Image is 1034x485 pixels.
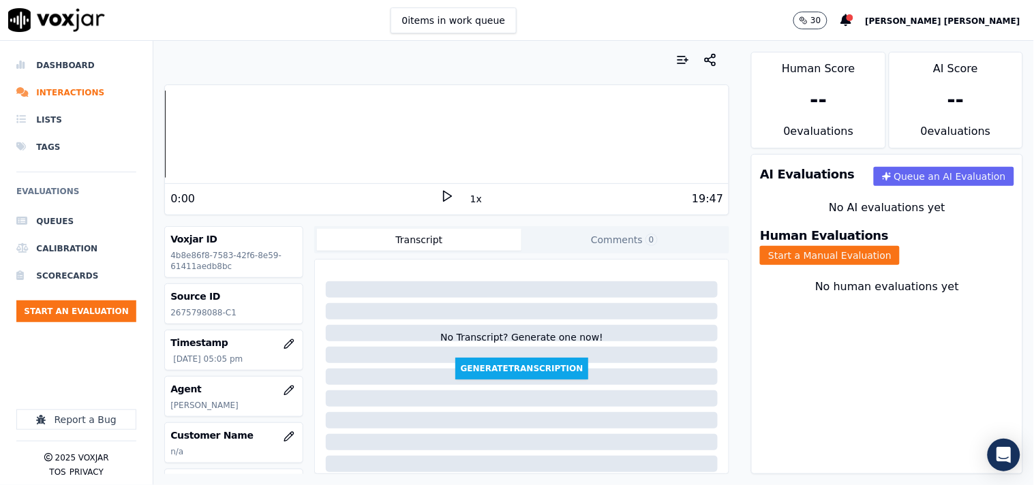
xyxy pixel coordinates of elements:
[988,439,1020,471] div: Open Intercom Messenger
[521,229,727,251] button: Comments
[16,134,136,161] a: Tags
[8,8,105,32] img: voxjar logo
[752,123,885,148] div: 0 evaluation s
[468,189,485,208] button: 1x
[440,330,603,358] div: No Transcript? Generate one now!
[16,52,136,79] a: Dashboard
[763,200,1012,216] div: No AI evaluations yet
[317,229,522,251] button: Transcript
[16,235,136,262] a: Calibration
[55,452,109,463] p: 2025 Voxjar
[173,354,296,364] p: [DATE] 05:05 pm
[16,262,136,290] a: Scorecards
[752,52,885,77] div: Human Score
[16,106,136,134] a: Lists
[170,446,296,457] p: n/a
[170,336,296,349] h3: Timestamp
[16,183,136,208] h6: Evaluations
[874,167,1014,186] button: Queue an AI Evaluation
[645,234,658,246] span: 0
[170,290,296,303] h3: Source ID
[170,307,296,318] p: 2675798088-C1
[170,428,296,442] h3: Customer Name
[391,7,517,33] button: 0items in work queue
[760,230,888,242] h3: Human Evaluations
[70,467,104,478] button: Privacy
[170,232,296,246] h3: Voxjar ID
[760,246,900,265] button: Start a Manual Evaluation
[16,300,136,322] button: Start an Evaluation
[889,123,1022,148] div: 0 evaluation s
[16,409,136,430] button: Report a Bug
[947,88,964,112] div: --
[810,88,827,112] div: --
[170,400,296,411] p: [PERSON_NAME]
[170,382,296,396] h3: Agent
[170,191,195,207] div: 0:00
[793,12,827,29] button: 30
[16,208,136,235] a: Queues
[49,467,65,478] button: TOS
[455,358,589,379] button: GenerateTranscription
[16,79,136,106] a: Interactions
[866,12,1034,29] button: [PERSON_NAME] [PERSON_NAME]
[760,168,855,181] h3: AI Evaluations
[763,279,1012,328] div: No human evaluations yet
[170,250,296,272] p: 4b8e86f8-7583-42f6-8e59-61411aedb8bc
[889,52,1022,77] div: AI Score
[866,16,1020,26] span: [PERSON_NAME] [PERSON_NAME]
[793,12,840,29] button: 30
[810,15,821,26] p: 30
[692,191,723,207] div: 19:47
